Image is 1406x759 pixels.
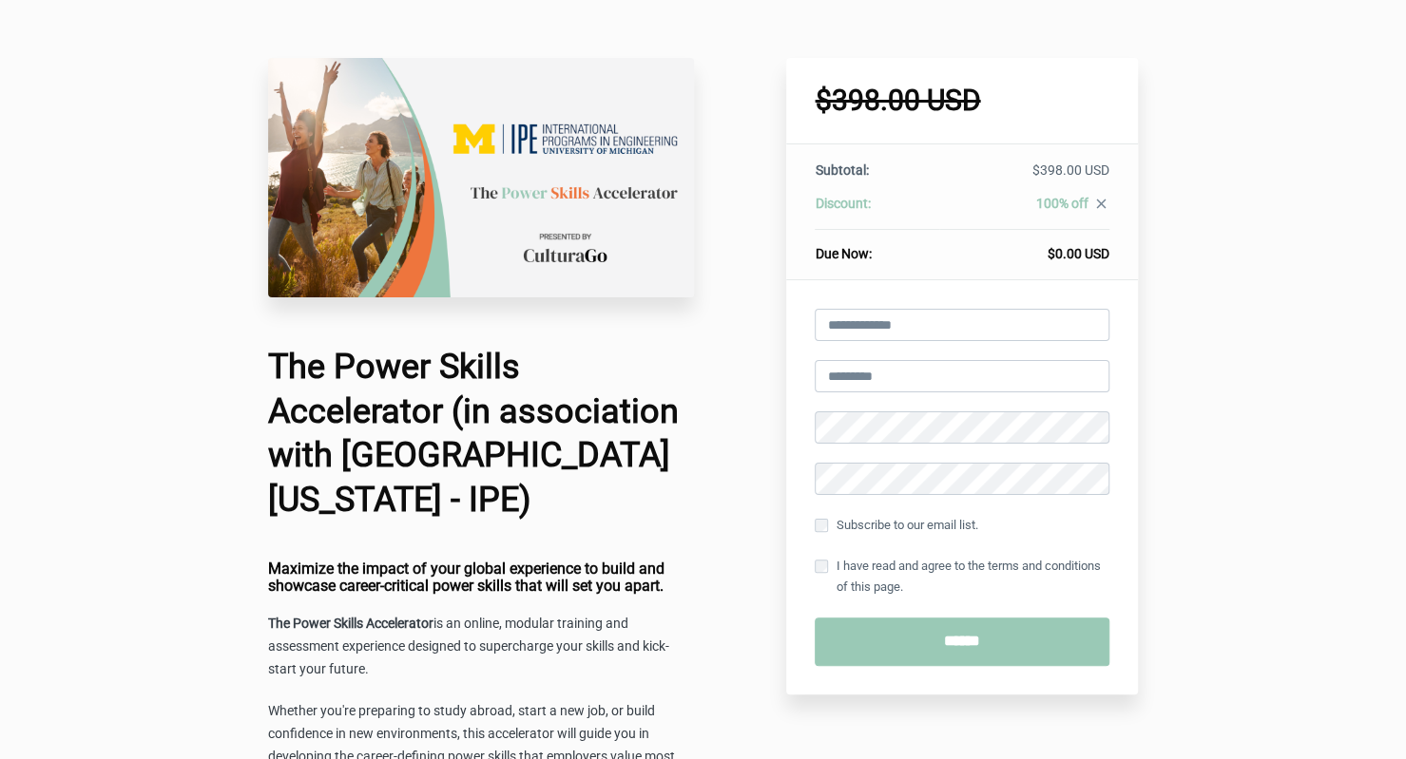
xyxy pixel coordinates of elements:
input: I have read and agree to the terms and conditions of this page. [815,560,828,573]
input: Subscribe to our email list. [815,519,828,532]
p: is an online, modular training and assessment experience designed to supercharge your skills and ... [268,613,694,681]
span: Subtotal: [815,162,868,178]
h1: $398.00 USD [815,86,1109,115]
h1: The Power Skills Accelerator (in association with [GEOGRAPHIC_DATA][US_STATE] - IPE) [268,345,694,522]
span: $0.00 USD [1048,246,1109,261]
i: close [1093,196,1109,212]
h4: Maximize the impact of your global experience to build and showcase career-critical power skills ... [268,560,694,594]
th: Due Now: [815,230,938,264]
th: Discount: [815,194,938,230]
label: Subscribe to our email list. [815,515,977,536]
label: I have read and agree to the terms and conditions of this page. [815,556,1109,598]
strong: The Power Skills Accelerator [268,616,433,631]
span: 100% off [1036,196,1088,211]
img: d416d46-d031-e-e5eb-e525b5ae3c0c_UMich_IPE_PSA_.png [268,58,694,297]
a: close [1088,196,1109,217]
td: $398.00 USD [939,161,1109,194]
